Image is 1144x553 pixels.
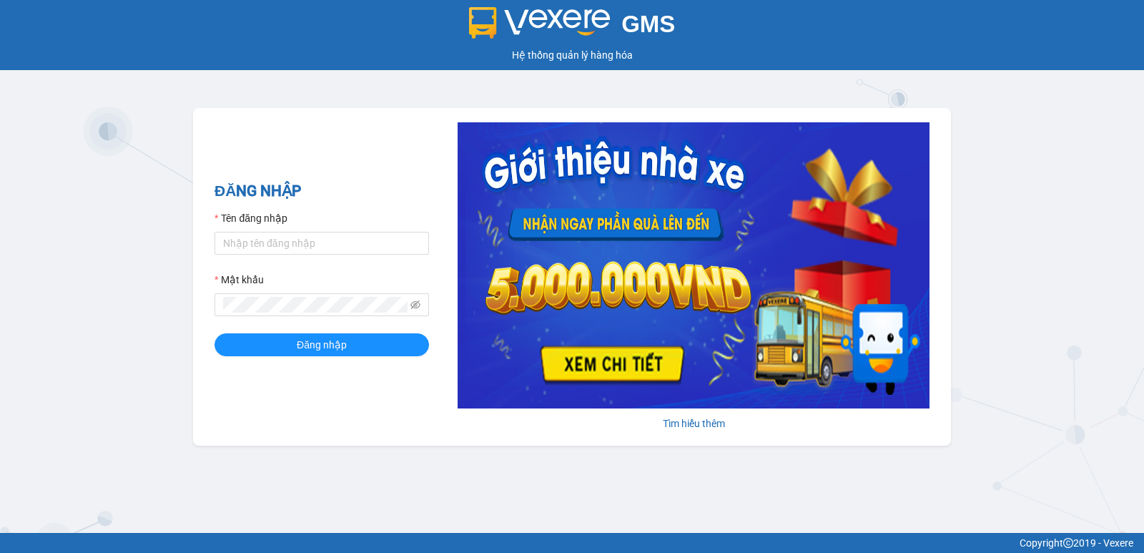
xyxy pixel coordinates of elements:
input: Mật khẩu [223,297,408,313]
div: Copyright 2019 - Vexere [11,535,1133,551]
label: Mật khẩu [214,272,264,288]
span: copyright [1063,538,1073,548]
input: Tên đăng nhập [214,232,429,255]
span: eye-invisible [410,300,420,310]
div: Tìm hiểu thêm [458,416,929,431]
div: Hệ thống quản lý hàng hóa [4,47,1140,63]
h2: ĐĂNG NHẬP [214,180,429,203]
img: banner-0 [458,122,929,408]
img: logo 2 [469,7,611,39]
label: Tên đăng nhập [214,210,287,226]
a: GMS [469,21,676,33]
button: Đăng nhập [214,333,429,356]
span: GMS [621,11,675,37]
span: Đăng nhập [297,337,347,353]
